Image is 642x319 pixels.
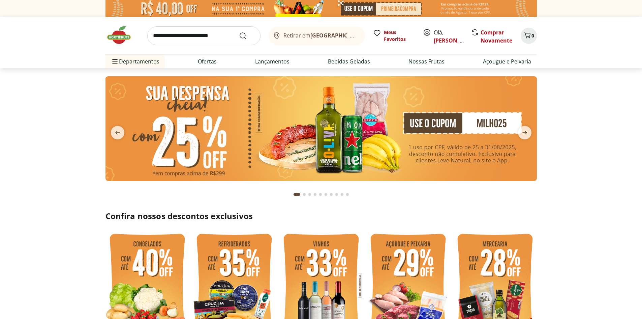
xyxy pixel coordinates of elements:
a: [PERSON_NAME] [434,37,478,44]
a: Ofertas [198,57,217,65]
button: previous [105,126,130,139]
button: Go to page 3 from fs-carousel [307,186,312,203]
a: Bebidas Geladas [328,57,370,65]
a: Nossas Frutas [408,57,445,65]
button: Go to page 9 from fs-carousel [339,186,345,203]
span: Olá, [434,28,464,45]
button: Current page from fs-carousel [292,186,302,203]
button: Go to page 5 from fs-carousel [318,186,323,203]
h2: Confira nossos descontos exclusivos [105,211,537,221]
a: Lançamentos [255,57,289,65]
button: Menu [111,53,119,70]
a: Meus Favoritos [373,29,415,43]
img: cupom [105,76,537,181]
button: Go to page 4 from fs-carousel [312,186,318,203]
button: Go to page 6 from fs-carousel [323,186,329,203]
button: Go to page 2 from fs-carousel [302,186,307,203]
button: Go to page 7 from fs-carousel [329,186,334,203]
button: Retirar em[GEOGRAPHIC_DATA]/[GEOGRAPHIC_DATA] [269,26,365,45]
a: Açougue e Peixaria [483,57,531,65]
input: search [147,26,261,45]
b: [GEOGRAPHIC_DATA]/[GEOGRAPHIC_DATA] [310,32,424,39]
button: Go to page 10 from fs-carousel [345,186,350,203]
button: next [513,126,537,139]
span: Meus Favoritos [384,29,415,43]
span: Retirar em [283,32,358,38]
button: Submit Search [239,32,255,40]
img: Hortifruti [105,25,139,45]
button: Go to page 8 from fs-carousel [334,186,339,203]
button: Carrinho [521,28,537,44]
span: Departamentos [111,53,159,70]
span: 0 [531,32,534,39]
a: Comprar Novamente [481,29,512,44]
